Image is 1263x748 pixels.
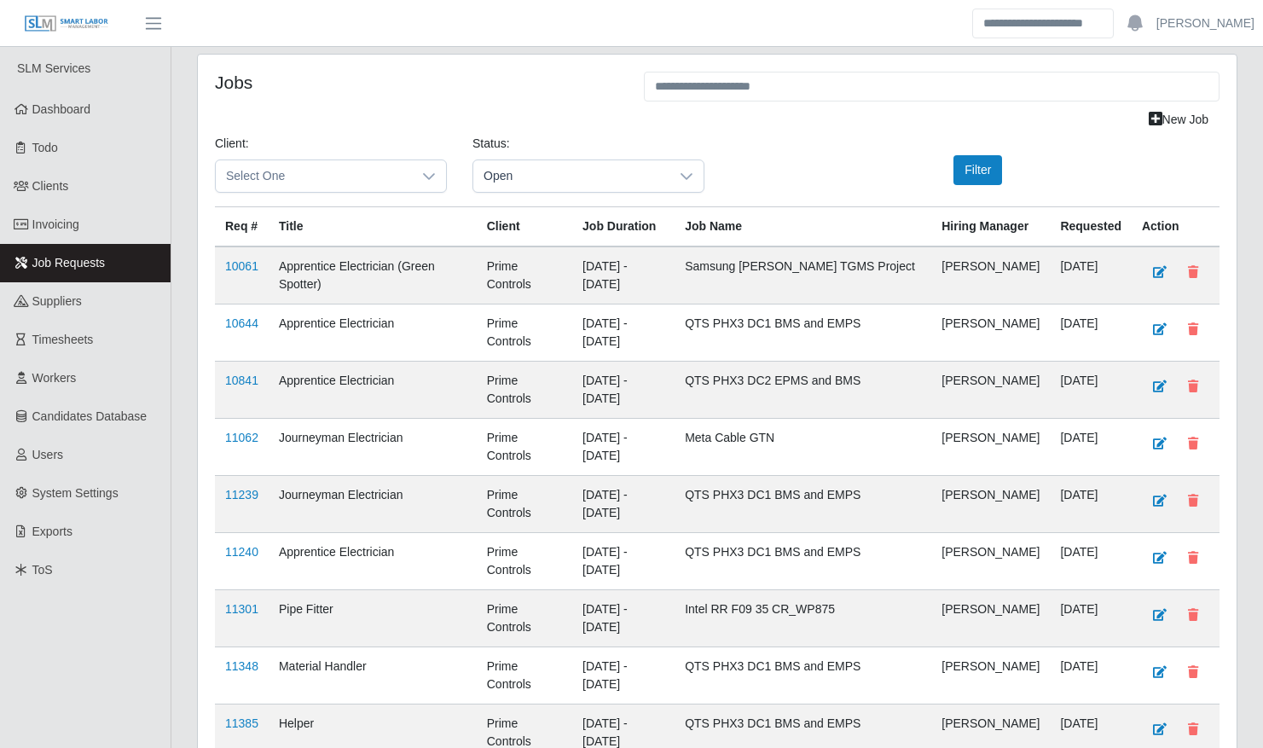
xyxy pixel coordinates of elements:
[269,533,477,590] td: Apprentice Electrician
[572,647,675,705] td: [DATE] - [DATE]
[477,590,572,647] td: Prime Controls
[1050,533,1132,590] td: [DATE]
[675,304,931,362] td: QTS PHX3 DC1 BMS and EMPS
[675,207,931,247] th: Job Name
[1050,590,1132,647] td: [DATE]
[269,362,477,419] td: Apprentice Electrician
[1156,14,1254,32] a: [PERSON_NAME]
[931,362,1050,419] td: [PERSON_NAME]
[225,488,258,502] a: 11239
[675,476,931,533] td: QTS PHX3 DC1 BMS and EMPS
[1050,207,1132,247] th: Requested
[572,304,675,362] td: [DATE] - [DATE]
[477,647,572,705] td: Prime Controls
[675,647,931,705] td: QTS PHX3 DC1 BMS and EMPS
[473,160,669,192] span: Open
[269,304,477,362] td: Apprentice Electrician
[675,533,931,590] td: QTS PHX3 DC1 BMS and EMPS
[477,419,572,476] td: Prime Controls
[477,476,572,533] td: Prime Controls
[572,419,675,476] td: [DATE] - [DATE]
[953,155,1002,185] button: Filter
[32,256,106,270] span: Job Requests
[1132,207,1220,247] th: Action
[972,9,1114,38] input: Search
[32,294,82,308] span: Suppliers
[931,647,1050,705] td: [PERSON_NAME]
[1138,105,1220,135] a: New Job
[572,533,675,590] td: [DATE] - [DATE]
[32,563,53,577] span: ToS
[572,207,675,247] th: Job Duration
[572,476,675,533] td: [DATE] - [DATE]
[1050,419,1132,476] td: [DATE]
[477,533,572,590] td: Prime Controls
[1050,246,1132,304] td: [DATE]
[269,419,477,476] td: Journeyman Electrician
[24,14,109,33] img: SLM Logo
[17,61,90,75] span: SLM Services
[572,590,675,647] td: [DATE] - [DATE]
[32,179,69,193] span: Clients
[225,602,258,616] a: 11301
[225,431,258,444] a: 11062
[572,246,675,304] td: [DATE] - [DATE]
[1050,647,1132,705] td: [DATE]
[32,333,94,346] span: Timesheets
[225,259,258,273] a: 10061
[931,533,1050,590] td: [PERSON_NAME]
[477,207,572,247] th: Client
[269,476,477,533] td: Journeyman Electrician
[32,102,91,116] span: Dashboard
[931,476,1050,533] td: [PERSON_NAME]
[931,590,1050,647] td: [PERSON_NAME]
[675,362,931,419] td: QTS PHX3 DC2 EPMS and BMS
[215,72,618,93] h4: Jobs
[675,419,931,476] td: Meta Cable GTN
[32,525,72,538] span: Exports
[675,590,931,647] td: Intel RR F09 35 CR_WP875
[32,141,58,154] span: Todo
[1050,476,1132,533] td: [DATE]
[1050,304,1132,362] td: [DATE]
[269,590,477,647] td: Pipe Fitter
[32,409,148,423] span: Candidates Database
[225,659,258,673] a: 11348
[477,304,572,362] td: Prime Controls
[477,362,572,419] td: Prime Controls
[1050,362,1132,419] td: [DATE]
[216,160,412,192] span: Select One
[931,246,1050,304] td: [PERSON_NAME]
[477,246,572,304] td: Prime Controls
[225,316,258,330] a: 10644
[32,371,77,385] span: Workers
[269,207,477,247] th: Title
[215,207,269,247] th: Req #
[572,362,675,419] td: [DATE] - [DATE]
[32,486,119,500] span: System Settings
[675,246,931,304] td: Samsung [PERSON_NAME] TGMS Project
[269,246,477,304] td: Apprentice Electrician (Green Spotter)
[931,419,1050,476] td: [PERSON_NAME]
[931,304,1050,362] td: [PERSON_NAME]
[215,135,249,153] label: Client:
[472,135,510,153] label: Status:
[225,545,258,559] a: 11240
[32,217,79,231] span: Invoicing
[32,448,64,461] span: Users
[269,647,477,705] td: Material Handler
[225,374,258,387] a: 10841
[931,207,1050,247] th: Hiring Manager
[225,716,258,730] a: 11385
